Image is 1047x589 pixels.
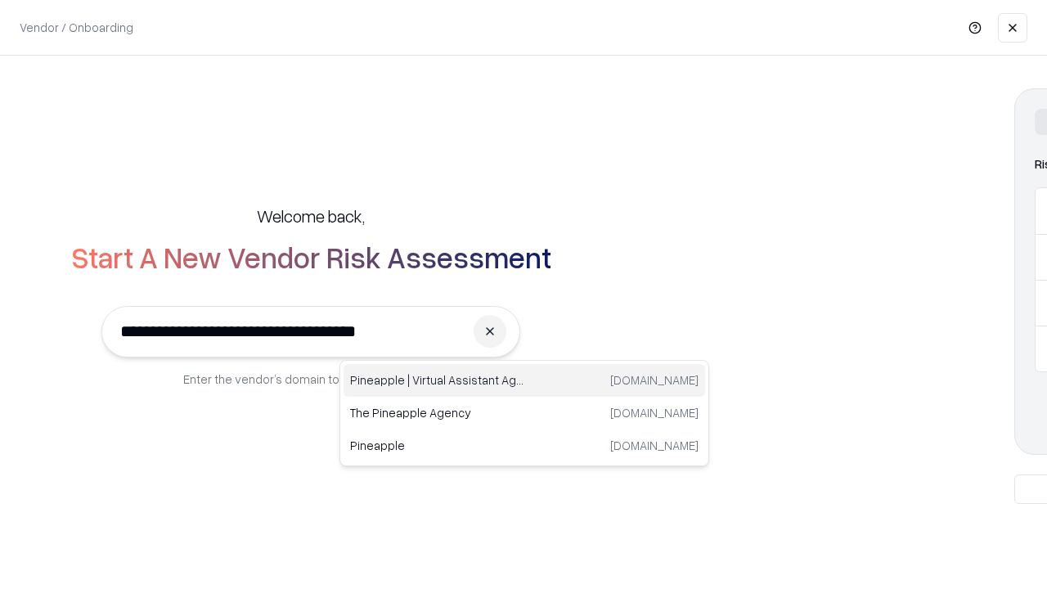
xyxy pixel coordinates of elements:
p: [DOMAIN_NAME] [610,437,699,454]
p: The Pineapple Agency [350,404,524,421]
div: Suggestions [339,360,709,466]
p: [DOMAIN_NAME] [610,371,699,389]
h5: Welcome back, [257,205,365,227]
p: [DOMAIN_NAME] [610,404,699,421]
p: Pineapple | Virtual Assistant Agency [350,371,524,389]
h2: Start A New Vendor Risk Assessment [71,241,551,273]
p: Pineapple [350,437,524,454]
p: Vendor / Onboarding [20,19,133,36]
p: Enter the vendor’s domain to begin onboarding [183,371,438,388]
